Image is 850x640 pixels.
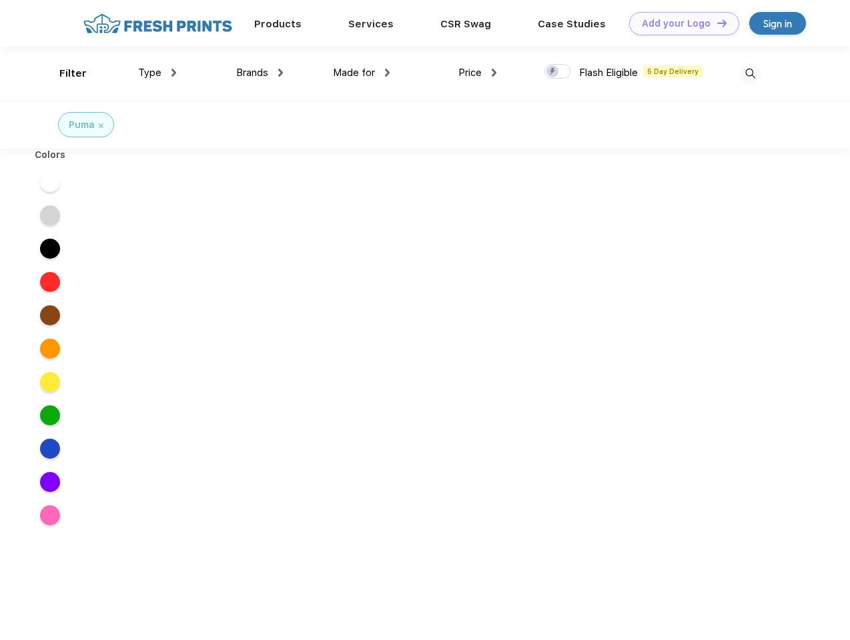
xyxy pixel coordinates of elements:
[749,12,806,35] a: Sign in
[717,19,727,27] img: DT
[385,69,390,77] img: dropdown.png
[236,67,268,79] span: Brands
[99,123,103,128] img: filter_cancel.svg
[69,118,95,132] div: Puma
[763,16,792,31] div: Sign in
[579,67,638,79] span: Flash Eligible
[25,148,76,162] div: Colors
[59,66,87,81] div: Filter
[440,18,491,30] a: CSR Swag
[458,67,482,79] span: Price
[739,63,761,85] img: desktop_search.svg
[138,67,161,79] span: Type
[79,12,236,35] img: fo%20logo%202.webp
[333,67,375,79] span: Made for
[643,65,703,77] span: 5 Day Delivery
[642,18,711,29] div: Add your Logo
[492,69,496,77] img: dropdown.png
[348,18,394,30] a: Services
[171,69,176,77] img: dropdown.png
[254,18,302,30] a: Products
[278,69,283,77] img: dropdown.png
